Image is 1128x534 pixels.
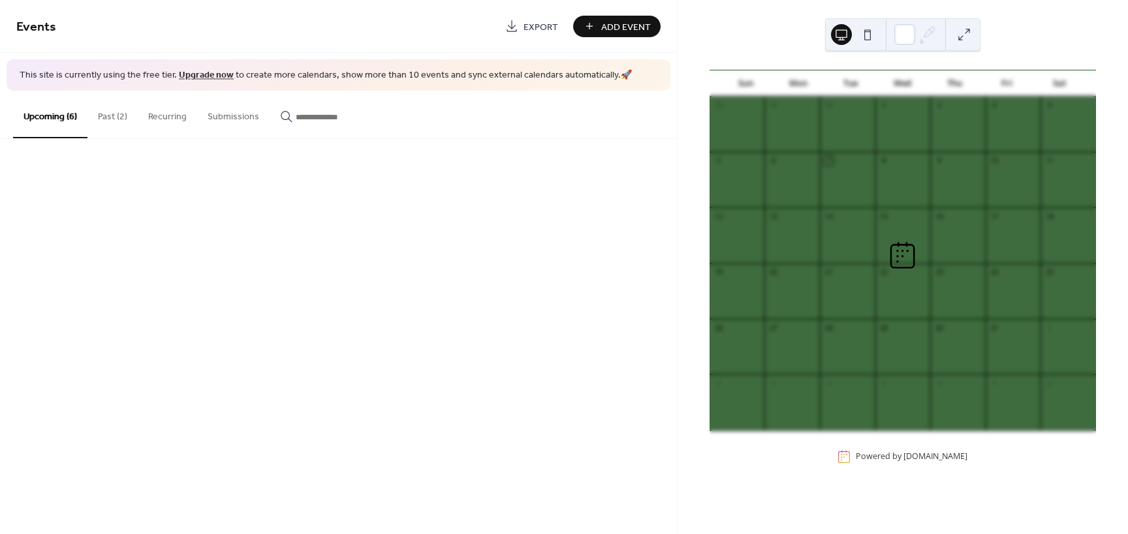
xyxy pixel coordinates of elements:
span: This site is currently using the free tier. to create more calendars, show more than 10 events an... [20,69,632,82]
div: 27 [768,323,778,333]
span: Add Event [601,20,651,34]
div: 7 [990,378,999,388]
div: 5 [713,156,723,166]
div: 15 [879,211,889,221]
div: 17 [990,211,999,221]
div: 2 [713,378,723,388]
span: Export [524,20,558,34]
div: Sun [720,70,772,96]
div: 28 [713,100,723,110]
div: Mon [772,70,824,96]
button: Recurring [138,91,197,137]
div: 14 [824,211,834,221]
div: Powered by [856,451,967,462]
a: Upgrade now [179,67,234,84]
button: Add Event [573,16,661,37]
div: 16 [934,211,944,221]
a: [DOMAIN_NAME] [903,451,967,462]
div: 26 [713,323,723,333]
span: Events [16,14,56,40]
div: 29 [879,323,889,333]
button: Past (2) [87,91,138,137]
div: 19 [713,267,723,277]
div: 24 [990,267,999,277]
div: 31 [990,323,999,333]
div: 2 [934,100,944,110]
div: Thu [929,70,981,96]
div: 8 [879,156,889,166]
div: Fri [981,70,1033,96]
button: Submissions [197,91,270,137]
div: 1 [1044,323,1054,333]
div: 9 [934,156,944,166]
div: 10 [990,156,999,166]
div: 12 [713,211,723,221]
div: Tue [824,70,877,96]
div: 6 [768,156,778,166]
div: 25 [1044,267,1054,277]
div: 21 [824,267,834,277]
div: 7 [824,156,834,166]
div: 20 [768,267,778,277]
div: 30 [934,323,944,333]
a: Export [495,16,568,37]
div: 11 [1044,156,1054,166]
div: Wed [877,70,929,96]
div: 1 [879,100,889,110]
button: Upcoming (6) [13,91,87,138]
div: 28 [824,323,834,333]
div: 4 [824,378,834,388]
div: 3 [990,100,999,110]
div: 29 [768,100,778,110]
div: 4 [1044,100,1054,110]
div: 22 [879,267,889,277]
div: 3 [768,378,778,388]
div: 13 [768,211,778,221]
div: 5 [879,378,889,388]
div: 18 [1044,211,1054,221]
div: 6 [934,378,944,388]
div: 8 [1044,378,1054,388]
div: Sat [1033,70,1086,96]
div: 30 [824,100,834,110]
div: 23 [934,267,944,277]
